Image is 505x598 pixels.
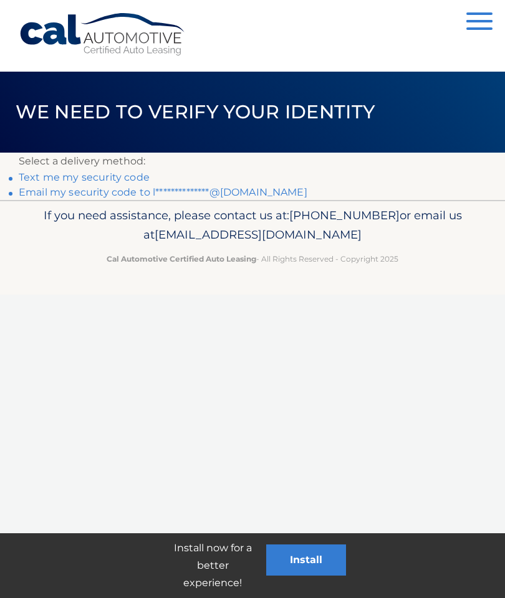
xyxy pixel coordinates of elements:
button: Menu [466,12,493,33]
a: Text me my security code [19,171,150,183]
button: Install [266,544,346,576]
span: [PHONE_NUMBER] [289,208,400,222]
p: Select a delivery method: [19,153,486,170]
p: - All Rights Reserved - Copyright 2025 [19,252,486,265]
p: If you need assistance, please contact us at: or email us at [19,206,486,245]
span: We need to verify your identity [16,100,375,123]
p: Install now for a better experience! [159,539,266,592]
span: [EMAIL_ADDRESS][DOMAIN_NAME] [155,227,362,242]
a: Cal Automotive [19,12,187,57]
strong: Cal Automotive Certified Auto Leasing [107,254,256,263]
